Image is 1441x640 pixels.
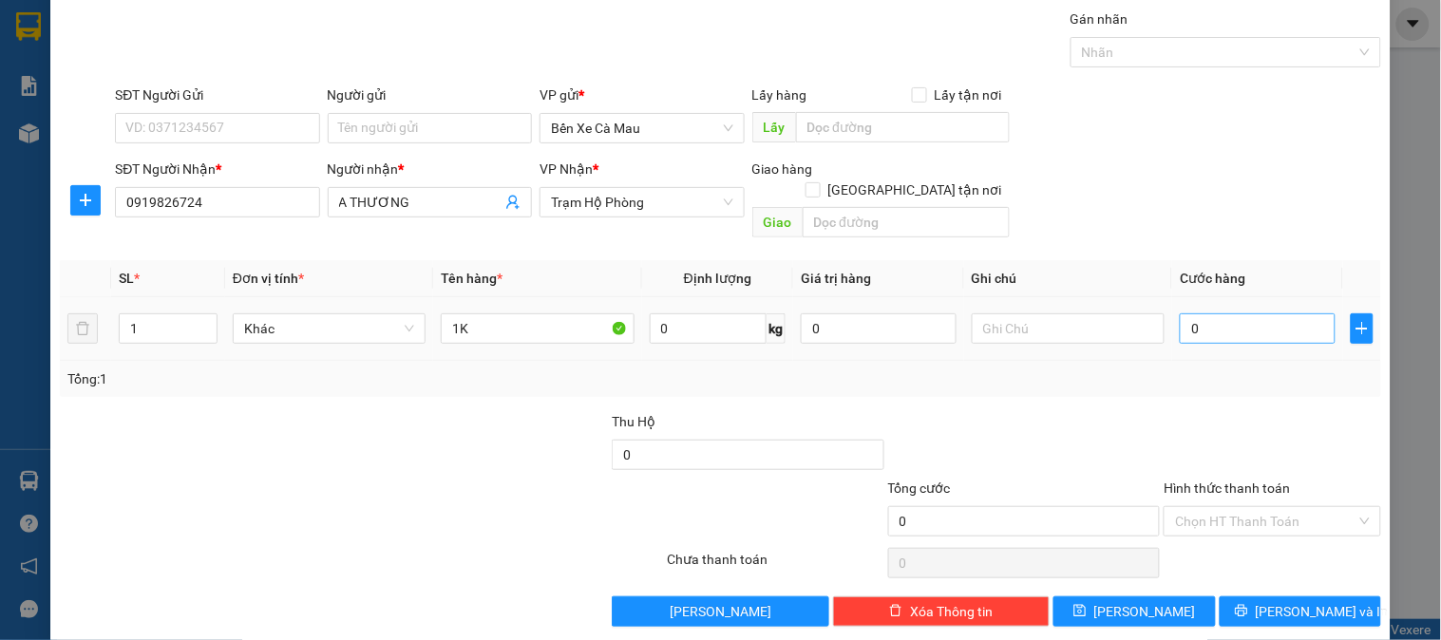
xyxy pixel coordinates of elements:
button: save[PERSON_NAME] [1053,596,1215,627]
span: Lấy [752,112,796,142]
input: 0 [801,313,957,344]
span: SL [119,271,134,286]
span: Giá trị hàng [801,271,871,286]
span: Increase Value [196,314,217,329]
span: user-add [505,195,521,210]
img: logo.jpg [24,24,119,119]
button: delete [67,313,98,344]
span: Khác [244,314,414,343]
span: printer [1235,604,1248,619]
button: deleteXóa Thông tin [833,596,1050,627]
span: Giao hàng [752,161,813,177]
span: [PERSON_NAME] [1094,601,1196,622]
input: Dọc đường [803,207,1010,237]
input: Dọc đường [796,112,1010,142]
span: VP Nhận [540,161,593,177]
div: Chưa thanh toán [665,549,885,582]
span: Đơn vị tính [233,271,304,286]
li: Hotline: 02839552959 [178,70,794,94]
div: SĐT Người Nhận [115,159,319,179]
span: save [1073,604,1087,619]
div: VP gửi [540,85,744,105]
label: Hình thức thanh toán [1164,480,1290,496]
button: printer[PERSON_NAME] và In [1220,596,1381,627]
span: Lấy tận nơi [927,85,1010,105]
span: up [201,317,213,329]
span: Tên hàng [441,271,502,286]
div: Người gửi [328,85,532,105]
th: Ghi chú [964,260,1172,297]
span: plus [71,193,100,208]
label: Gán nhãn [1071,11,1128,27]
span: Tổng cước [888,480,951,496]
span: [PERSON_NAME] và In [1256,601,1389,622]
span: Bến Xe Cà Mau [551,114,732,142]
span: Định lượng [684,271,751,286]
span: kg [767,313,786,344]
div: Tổng: 1 [67,368,558,389]
span: Thu Hộ [612,414,655,429]
span: down [201,330,213,342]
input: VD: Bàn, Ghế [441,313,634,344]
span: delete [889,604,902,619]
span: Xóa Thông tin [910,601,993,622]
b: GỬI : Bến Xe Cà Mau [24,138,267,169]
span: Trạm Hộ Phòng [551,188,732,216]
button: plus [70,185,101,216]
button: [PERSON_NAME] [612,596,828,627]
li: 26 Phó Cơ Điều, Phường 12 [178,47,794,70]
span: Giao [752,207,803,237]
button: plus [1351,313,1374,344]
span: Lấy hàng [752,87,807,103]
span: Cước hàng [1180,271,1245,286]
input: Ghi Chú [972,313,1165,344]
div: Người nhận [328,159,532,179]
span: [PERSON_NAME] [670,601,771,622]
span: Decrease Value [196,329,217,343]
span: [GEOGRAPHIC_DATA] tận nơi [821,179,1010,200]
div: SĐT Người Gửi [115,85,319,105]
span: plus [1352,321,1373,336]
